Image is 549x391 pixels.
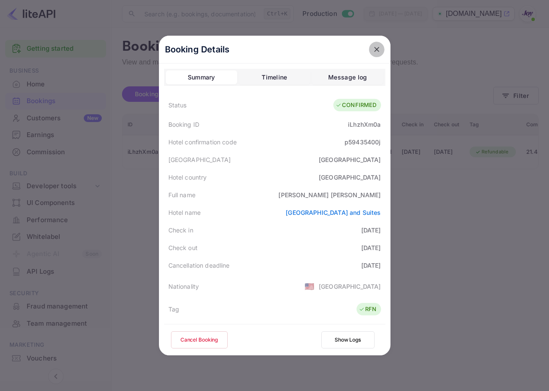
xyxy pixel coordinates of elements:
[188,72,215,82] div: Summary
[319,155,381,164] div: [GEOGRAPHIC_DATA]
[312,70,383,84] button: Message log
[168,101,187,110] div: Status
[168,305,179,314] div: Tag
[335,101,376,110] div: CONFIRMED
[348,120,381,129] div: iLhzhXm0a
[171,331,228,348] button: Cancel Booking
[168,208,201,217] div: Hotel name
[262,72,287,82] div: Timeline
[321,331,375,348] button: Show Logs
[168,137,237,147] div: Hotel confirmation code
[168,261,230,270] div: Cancellation deadline
[168,173,207,182] div: Hotel country
[168,155,231,164] div: [GEOGRAPHIC_DATA]
[369,42,384,57] button: close
[328,72,367,82] div: Message log
[361,243,381,252] div: [DATE]
[319,173,381,182] div: [GEOGRAPHIC_DATA]
[168,282,199,291] div: Nationality
[286,209,381,216] a: [GEOGRAPHIC_DATA] and Suites
[168,226,193,235] div: Check in
[165,43,230,56] p: Booking Details
[168,190,195,199] div: Full name
[168,243,198,252] div: Check out
[361,261,381,270] div: [DATE]
[166,70,237,84] button: Summary
[361,226,381,235] div: [DATE]
[305,278,314,294] span: United States
[278,190,381,199] div: [PERSON_NAME] [PERSON_NAME]
[239,70,310,84] button: Timeline
[319,282,381,291] div: [GEOGRAPHIC_DATA]
[345,137,381,147] div: p59435400j
[359,305,376,314] div: RFN
[168,120,200,129] div: Booking ID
